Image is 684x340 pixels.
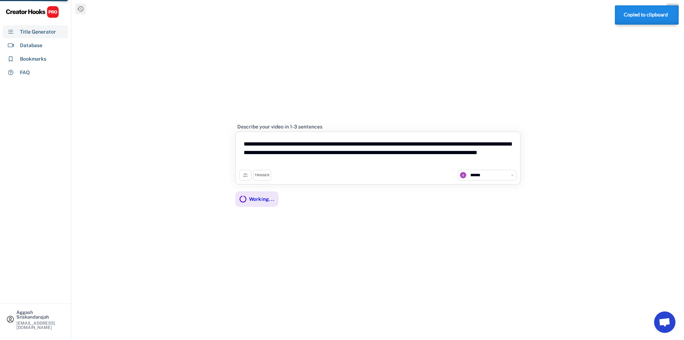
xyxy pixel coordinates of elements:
a: Open chat [654,311,675,333]
div: [EMAIL_ADDRESS][DOMAIN_NAME] [16,321,65,330]
div: TRIGGER [255,173,269,178]
div: Working... [249,196,275,202]
div: Database [20,42,42,49]
div: FAQ [20,69,30,76]
img: CHPRO%20Logo.svg [6,6,59,18]
div: Describe your video in 1-3 sentences [237,123,322,130]
strong: Copied to clipboard [624,12,668,17]
div: Aggash Sriskandarajah [16,310,65,319]
div: Bookmarks [20,55,46,63]
img: unnamed.jpg [460,172,466,178]
div: Title Generator [20,28,56,36]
